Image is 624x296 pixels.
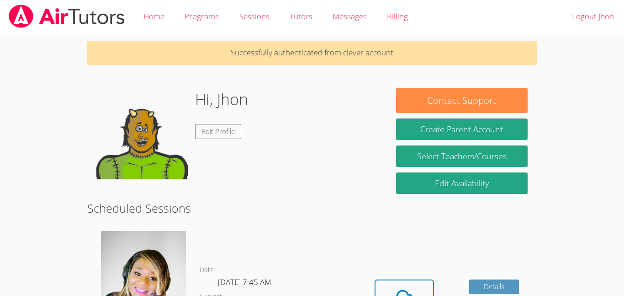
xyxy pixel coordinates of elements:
img: airtutors_banner-c4298cdbf04f3fff15de1276eac7730deb9818008684d7c2e4769d2f7ddbe033.png [8,5,126,28]
button: Create Parent Account [396,118,528,140]
a: Edit Availability [396,172,528,194]
span: Messages [333,11,367,22]
button: Contact Support [396,88,528,113]
a: Select Teachers/Courses [396,145,528,167]
a: Edit Profile [195,124,242,139]
p: Successfully authenticated from clever account [87,41,537,65]
h2: Scheduled Sessions [87,199,537,217]
h1: Hi, Jhon [195,88,248,111]
a: Details [469,280,519,295]
dt: Date [200,264,214,276]
img: default.png [96,88,188,179]
span: [DATE] 7:45 AM [218,277,271,287]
